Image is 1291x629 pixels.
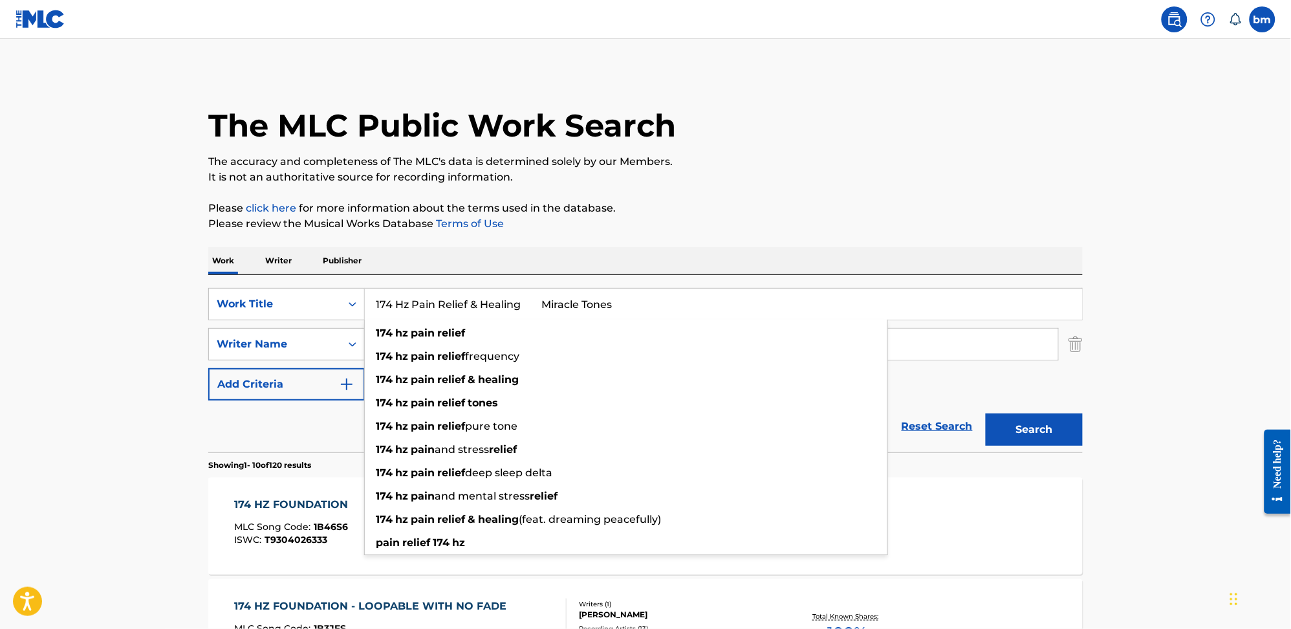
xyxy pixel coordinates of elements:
strong: relief [437,397,465,409]
iframe: Resource Center [1255,419,1291,524]
strong: pain [411,397,435,409]
span: and stress [435,443,489,456]
span: frequency [465,350,519,362]
strong: hz [395,467,408,479]
strong: pain [411,490,435,502]
a: Terms of Use [433,217,504,230]
strong: relief [437,350,465,362]
strong: 174 [376,420,393,432]
strong: hz [395,327,408,339]
strong: 174 [376,397,393,409]
p: The accuracy and completeness of The MLC's data is determined solely by our Members. [208,154,1083,170]
strong: tones [468,397,498,409]
strong: pain [376,536,400,549]
a: Reset Search [895,412,979,441]
strong: 174 [433,536,450,549]
span: 1B46S6 [314,521,349,533]
p: Publisher [319,247,365,274]
p: Work [208,247,238,274]
span: (feat. dreaming peacefully) [519,513,661,525]
strong: 174 [376,350,393,362]
div: [PERSON_NAME] [579,609,774,621]
p: Total Known Shares: [812,612,882,621]
img: 9d2ae6d4665cec9f34b9.svg [339,377,354,392]
strong: pain [411,467,435,479]
p: Please review the Musical Works Database [208,216,1083,232]
strong: hz [395,513,408,525]
strong: relief [402,536,430,549]
strong: hz [452,536,465,549]
h1: The MLC Public Work Search [208,106,676,145]
strong: relief [437,327,465,339]
strong: hz [395,350,408,362]
strong: pain [411,443,435,456]
span: pure tone [465,420,517,432]
strong: 174 [376,490,393,502]
strong: hz [395,397,408,409]
div: Help [1195,6,1221,32]
div: Drag [1230,580,1238,619]
button: Add Criteria [208,368,365,401]
strong: 174 [376,443,393,456]
strong: pain [411,327,435,339]
strong: healing [478,513,519,525]
div: 174 HZ FOUNDATION - LOOPABLE WITH NO FADE [235,599,514,614]
button: Search [986,414,1083,446]
span: T9304026333 [265,534,328,546]
span: and mental stress [435,490,530,502]
strong: pain [411,513,435,525]
strong: relief [437,373,465,386]
strong: relief [530,490,558,502]
strong: hz [395,420,408,432]
strong: 174 [376,373,393,386]
strong: relief [437,467,465,479]
p: Please for more information about the terms used in the database. [208,201,1083,216]
strong: pain [411,373,435,386]
form: Search Form [208,288,1083,452]
span: deep sleep delta [465,467,552,479]
img: help [1200,12,1216,27]
span: MLC Song Code : [235,521,314,533]
strong: & [468,373,475,386]
strong: hz [395,373,408,386]
strong: hz [395,443,408,456]
img: MLC Logo [16,10,65,28]
strong: 174 [376,467,393,479]
div: 174 HZ FOUNDATION [235,497,355,513]
a: 174 HZ FOUNDATIONMLC Song Code:1B46S6ISWC:T9304026333Writers (1)[PERSON_NAME] [PERSON_NAME]Record... [208,478,1083,575]
strong: pain [411,350,435,362]
a: Public Search [1162,6,1188,32]
strong: hz [395,490,408,502]
strong: relief [437,420,465,432]
p: Showing 1 - 10 of 120 results [208,459,311,471]
img: Delete Criterion [1069,328,1083,360]
strong: relief [489,443,517,456]
img: search [1167,12,1182,27]
iframe: Chat Widget [1226,567,1291,629]
div: Work Title [217,296,333,312]
strong: & [468,513,475,525]
p: It is not an authoritative source for recording information. [208,170,1083,185]
strong: 174 [376,513,393,525]
span: ISWC : [235,534,265,546]
div: Writer Name [217,337,333,352]
div: Notifications [1229,13,1242,26]
p: Writer [261,247,296,274]
strong: 174 [376,327,393,339]
strong: relief [437,513,465,525]
strong: healing [478,373,519,386]
strong: pain [411,420,435,432]
a: click here [246,202,296,214]
div: Writers ( 1 ) [579,599,774,609]
div: User Menu [1250,6,1275,32]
